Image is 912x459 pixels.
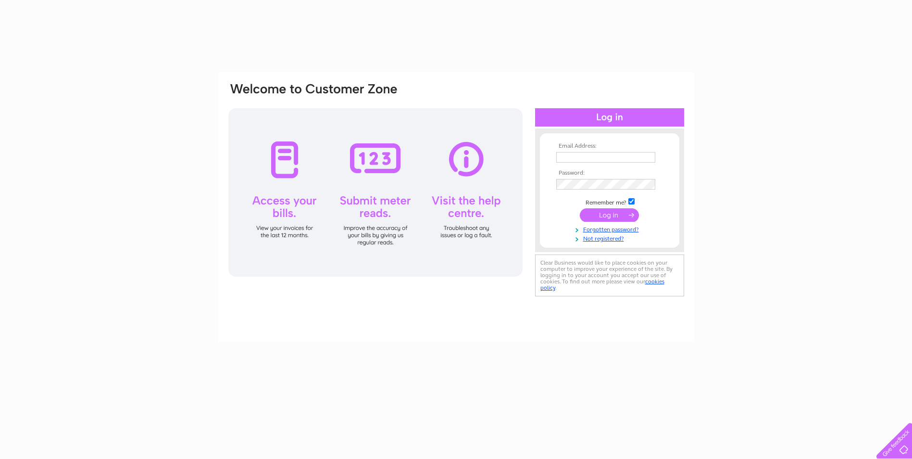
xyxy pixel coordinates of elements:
[554,143,665,150] th: Email Address:
[540,278,664,291] a: cookies policy
[554,170,665,177] th: Password:
[556,233,665,242] a: Not registered?
[535,255,684,296] div: Clear Business would like to place cookies on your computer to improve your experience of the sit...
[556,224,665,233] a: Forgotten password?
[554,197,665,206] td: Remember me?
[580,208,639,222] input: Submit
